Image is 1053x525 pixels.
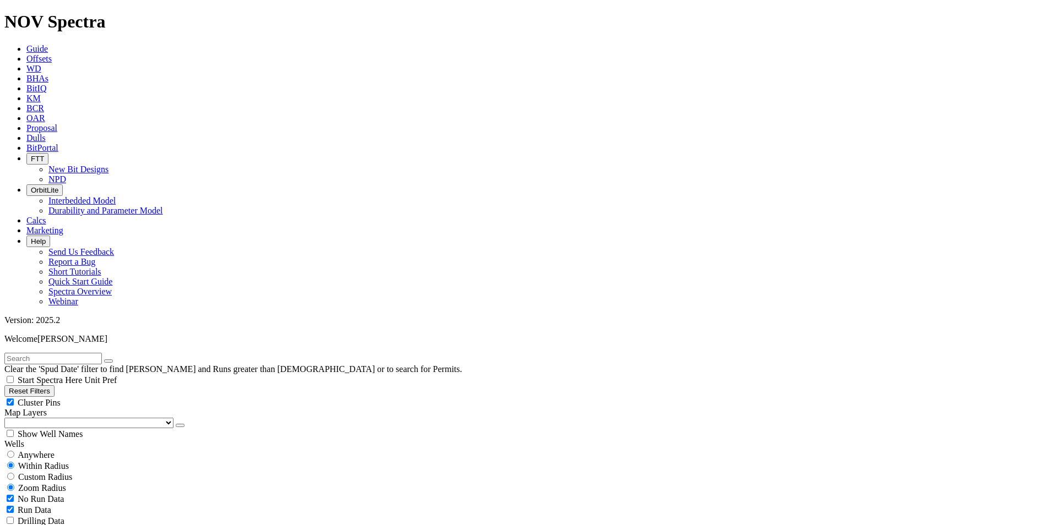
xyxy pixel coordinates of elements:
[26,226,63,235] a: Marketing
[18,461,69,471] span: Within Radius
[18,429,83,439] span: Show Well Names
[48,174,66,184] a: NPD
[4,364,462,374] span: Clear the 'Spud Date' filter to find [PERSON_NAME] and Runs greater than [DEMOGRAPHIC_DATA] or to...
[18,505,51,515] span: Run Data
[48,257,95,266] a: Report a Bug
[18,494,64,504] span: No Run Data
[4,315,1049,325] div: Version: 2025.2
[26,236,50,247] button: Help
[26,143,58,152] a: BitPortal
[48,277,112,286] a: Quick Start Guide
[18,398,61,407] span: Cluster Pins
[37,334,107,343] span: [PERSON_NAME]
[26,123,57,133] a: Proposal
[48,165,108,174] a: New Bit Designs
[26,64,41,73] a: WD
[18,472,72,482] span: Custom Radius
[4,12,1049,32] h1: NOV Spectra
[4,334,1049,344] p: Welcome
[26,133,46,143] a: Dulls
[26,113,45,123] a: OAR
[26,103,44,113] a: BCR
[4,408,47,417] span: Map Layers
[26,94,41,103] a: KM
[18,375,82,385] span: Start Spectra Here
[4,439,1049,449] div: Wells
[48,196,116,205] a: Interbedded Model
[84,375,117,385] span: Unit Pref
[26,184,63,196] button: OrbitLite
[48,247,114,256] a: Send Us Feedback
[26,44,48,53] a: Guide
[26,84,46,93] a: BitIQ
[26,216,46,225] a: Calcs
[26,74,48,83] a: BHAs
[18,450,55,460] span: Anywhere
[48,206,163,215] a: Durability and Parameter Model
[31,155,44,163] span: FTT
[48,267,101,276] a: Short Tutorials
[26,153,48,165] button: FTT
[7,376,14,383] input: Start Spectra Here
[18,483,66,493] span: Zoom Radius
[31,237,46,245] span: Help
[31,186,58,194] span: OrbitLite
[48,287,112,296] a: Spectra Overview
[48,297,78,306] a: Webinar
[4,353,102,364] input: Search
[4,385,55,397] button: Reset Filters
[26,54,52,63] a: Offsets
